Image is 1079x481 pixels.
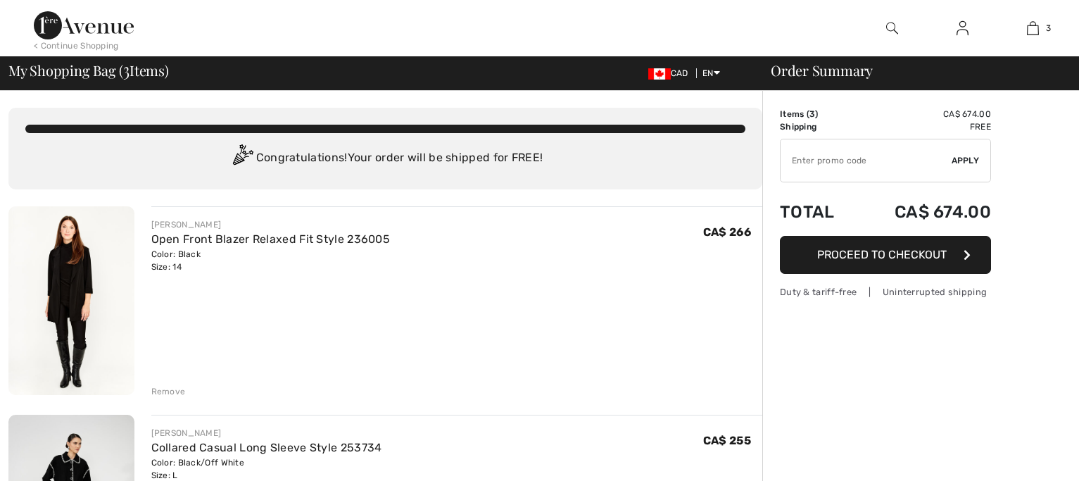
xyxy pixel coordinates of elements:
button: Proceed to Checkout [780,236,991,274]
img: Open Front Blazer Relaxed Fit Style 236005 [8,206,134,395]
a: Collared Casual Long Sleeve Style 253734 [151,441,382,454]
span: Proceed to Checkout [817,248,947,261]
img: Congratulation2.svg [228,144,256,173]
td: Shipping [780,120,856,133]
img: My Info [957,20,968,37]
a: Open Front Blazer Relaxed Fit Style 236005 [151,232,391,246]
input: Promo code [781,139,952,182]
div: [PERSON_NAME] [151,427,382,439]
td: CA$ 674.00 [856,188,991,236]
img: search the website [886,20,898,37]
span: EN [702,68,720,78]
div: Congratulations! Your order will be shipped for FREE! [25,144,745,173]
span: My Shopping Bag ( Items) [8,63,169,77]
td: Items ( ) [780,108,856,120]
div: Duty & tariff-free | Uninterrupted shipping [780,285,991,299]
span: CA$ 255 [703,434,751,447]
span: CAD [648,68,694,78]
img: Canadian Dollar [648,68,671,80]
div: Color: Black Size: 14 [151,248,391,273]
span: 3 [123,60,130,78]
span: 3 [1046,22,1051,35]
span: 3 [809,109,815,119]
td: CA$ 674.00 [856,108,991,120]
div: < Continue Shopping [34,39,119,52]
a: 3 [998,20,1067,37]
td: Total [780,188,856,236]
span: CA$ 266 [703,225,751,239]
td: Free [856,120,991,133]
div: Order Summary [754,63,1071,77]
img: My Bag [1027,20,1039,37]
span: Apply [952,154,980,167]
div: [PERSON_NAME] [151,218,391,231]
a: Sign In [945,20,980,37]
div: Remove [151,385,186,398]
img: 1ère Avenue [34,11,134,39]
